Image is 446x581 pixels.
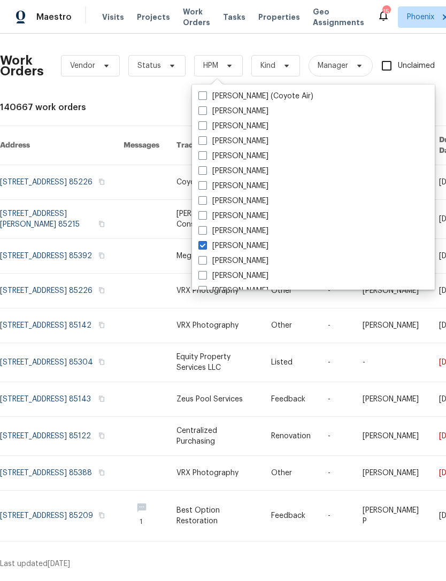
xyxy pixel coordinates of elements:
[263,274,319,308] td: Other
[319,343,354,382] td: -
[168,491,263,541] td: Best Option Restoration
[263,491,319,541] td: Feedback
[115,126,168,165] th: Messages
[198,255,268,266] label: [PERSON_NAME]
[168,274,263,308] td: VRX Photography
[354,456,430,491] td: [PERSON_NAME]
[263,343,319,382] td: Listed
[263,456,319,491] td: Other
[198,181,268,191] label: [PERSON_NAME]
[354,274,430,308] td: [PERSON_NAME]
[354,417,430,456] td: [PERSON_NAME]
[137,60,161,71] span: Status
[198,91,313,102] label: [PERSON_NAME] (Coyote Air)
[137,12,170,22] span: Projects
[319,382,354,417] td: -
[263,382,319,417] td: Feedback
[354,382,430,417] td: [PERSON_NAME]
[354,491,430,541] td: [PERSON_NAME] P
[168,200,263,239] td: [PERSON_NAME] Construction
[203,60,218,71] span: HPM
[407,12,434,22] span: Phoenix
[319,491,354,541] td: -
[398,60,435,72] span: Unclaimed
[319,274,354,308] td: -
[382,6,390,17] div: 15
[168,165,263,200] td: Coyote Air LLC
[168,343,263,382] td: Equity Property Services LLC
[97,510,106,520] button: Copy Address
[97,251,106,260] button: Copy Address
[168,456,263,491] td: VRX Photography
[168,382,263,417] td: Zeus Pool Services
[319,308,354,343] td: -
[102,12,124,22] span: Visits
[97,177,106,187] button: Copy Address
[198,241,268,251] label: [PERSON_NAME]
[198,121,268,131] label: [PERSON_NAME]
[36,12,72,22] span: Maestro
[198,196,268,206] label: [PERSON_NAME]
[263,417,319,456] td: Renovation
[48,560,70,568] span: [DATE]
[97,285,106,295] button: Copy Address
[97,320,106,330] button: Copy Address
[97,357,106,367] button: Copy Address
[223,13,245,21] span: Tasks
[354,343,430,382] td: -
[168,126,263,165] th: Trade Partner
[319,417,354,456] td: -
[183,6,210,28] span: Work Orders
[97,394,106,404] button: Copy Address
[318,60,348,71] span: Manager
[97,468,106,477] button: Copy Address
[97,219,106,229] button: Copy Address
[168,417,263,456] td: Centralized Purchasing
[198,166,268,176] label: [PERSON_NAME]
[198,151,268,161] label: [PERSON_NAME]
[319,456,354,491] td: -
[263,308,319,343] td: Other
[168,239,263,274] td: Megatec Painting
[97,431,106,440] button: Copy Address
[168,308,263,343] td: VRX Photography
[198,211,268,221] label: [PERSON_NAME]
[198,106,268,117] label: [PERSON_NAME]
[198,285,268,296] label: [PERSON_NAME]
[258,12,300,22] span: Properties
[198,270,268,281] label: [PERSON_NAME]
[354,308,430,343] td: [PERSON_NAME]
[313,6,364,28] span: Geo Assignments
[70,60,95,71] span: Vendor
[260,60,275,71] span: Kind
[198,226,268,236] label: [PERSON_NAME]
[198,136,268,146] label: [PERSON_NAME]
